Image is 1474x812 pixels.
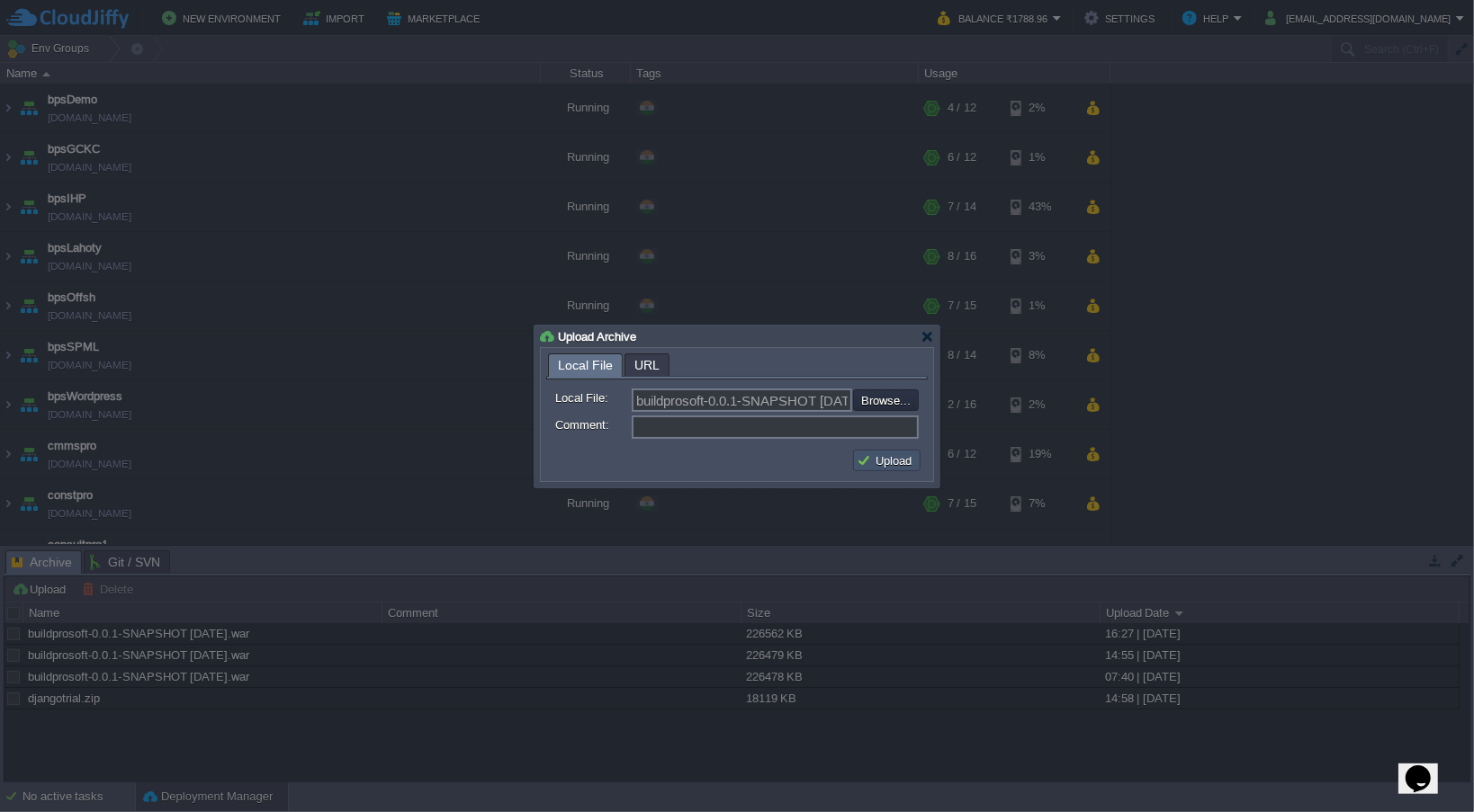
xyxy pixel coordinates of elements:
[558,354,613,377] span: Local File
[634,354,660,376] span: URL
[1398,740,1456,794] iframe: chat widget
[558,330,637,344] span: Upload Archive
[857,452,917,468] button: Upload
[555,415,630,434] label: Comment:
[555,388,630,407] label: Local File:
